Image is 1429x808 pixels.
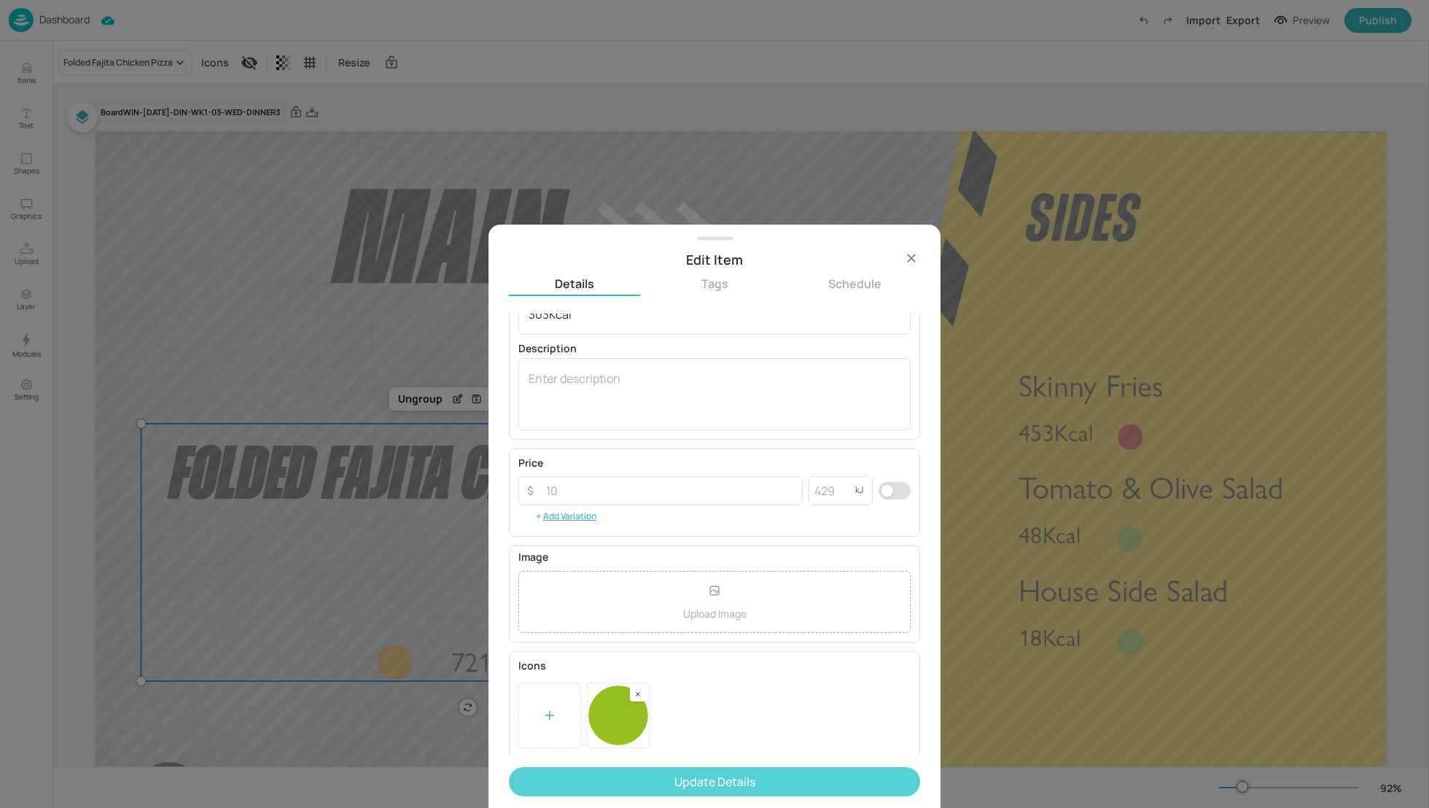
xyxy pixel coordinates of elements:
button: Add Variation [518,505,612,527]
div: Remove image [630,686,646,702]
p: kJ [855,485,864,495]
button: Tags [649,276,780,292]
p: Description [518,343,911,354]
p: Upload Image [683,606,747,621]
button: Update Details [509,767,920,796]
img: 2025-05-16-174738823654862uqejsytt6.svg [588,685,649,746]
p: Image [518,552,911,562]
div: Edit Item [509,249,920,270]
textarea: 303Kcal [529,306,900,322]
button: Details [509,276,640,292]
button: Schedule [789,276,920,292]
p: Price [518,458,543,468]
input: 429 [809,476,855,505]
input: 10 [537,476,803,505]
p: Icons [518,661,911,671]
